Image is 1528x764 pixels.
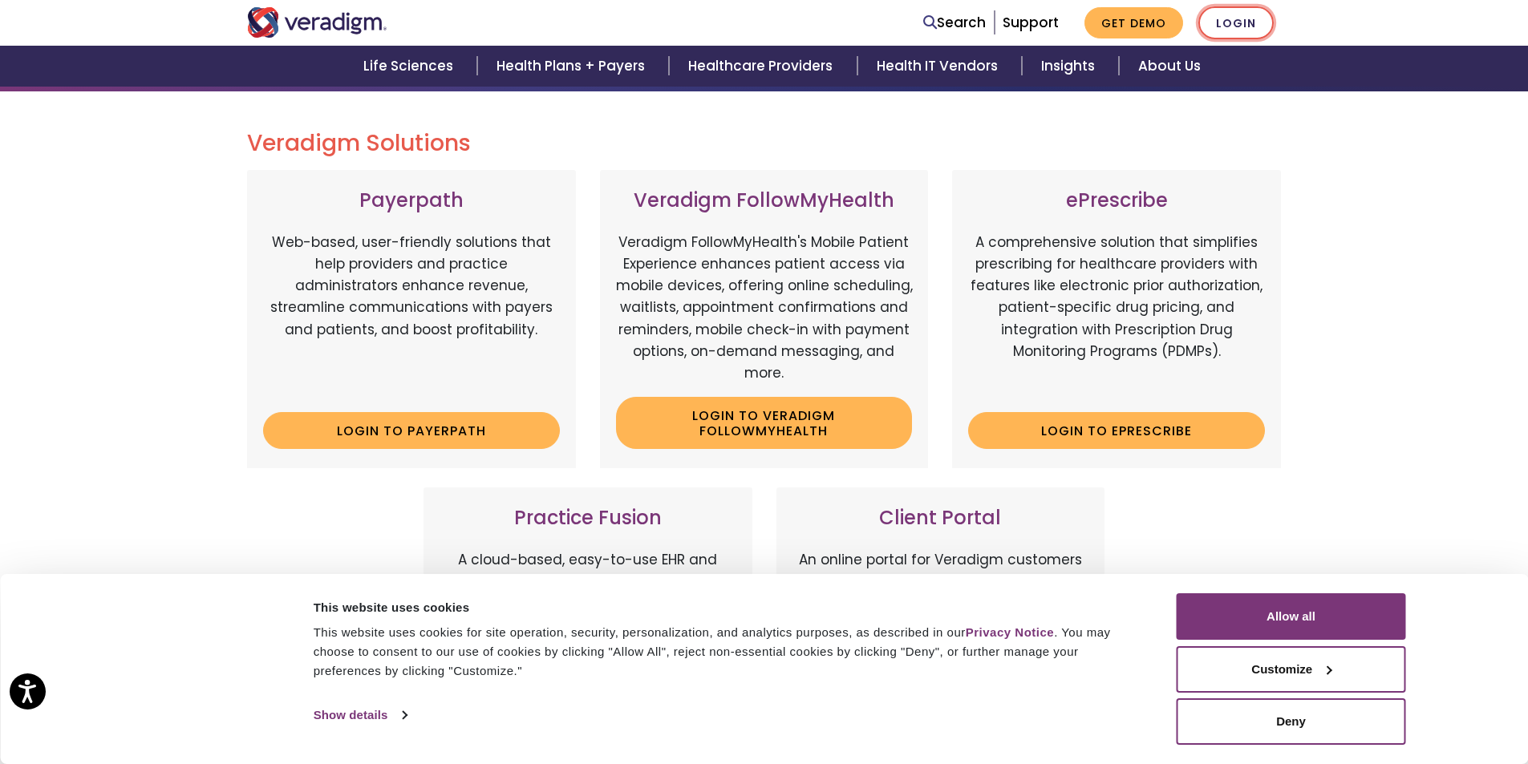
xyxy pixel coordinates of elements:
[792,507,1089,530] h3: Client Portal
[1119,46,1220,87] a: About Us
[669,46,857,87] a: Healthcare Providers
[1003,13,1059,32] a: Support
[440,549,736,680] p: A cloud-based, easy-to-use EHR and billing services platform tailored for independent practices. ...
[923,12,986,34] a: Search
[1220,649,1509,745] iframe: Drift Chat Widget
[616,189,913,212] h3: Veradigm FollowMyHealth
[966,625,1054,639] a: Privacy Notice
[247,130,1282,157] h2: Veradigm Solutions
[1177,698,1406,745] button: Deny
[1022,46,1119,87] a: Insights
[477,46,669,87] a: Health Plans + Payers
[1177,593,1406,640] button: Allow all
[968,412,1265,449] a: Login to ePrescribe
[968,189,1265,212] h3: ePrescribe
[1198,6,1274,39] a: Login
[314,623,1141,681] div: This website uses cookies for site operation, security, personalization, and analytics purposes, ...
[968,232,1265,400] p: A comprehensive solution that simplifies prescribing for healthcare providers with features like ...
[263,232,560,400] p: Web-based, user-friendly solutions that help providers and practice administrators enhance revenu...
[792,549,1089,680] p: An online portal for Veradigm customers to connect with peers, ask questions, share ideas, and st...
[616,232,913,384] p: Veradigm FollowMyHealth's Mobile Patient Experience enhances patient access via mobile devices, o...
[1177,646,1406,693] button: Customize
[857,46,1022,87] a: Health IT Vendors
[263,412,560,449] a: Login to Payerpath
[440,507,736,530] h3: Practice Fusion
[1084,7,1183,38] a: Get Demo
[344,46,477,87] a: Life Sciences
[247,7,387,38] img: Veradigm logo
[616,397,913,449] a: Login to Veradigm FollowMyHealth
[263,189,560,212] h3: Payerpath
[314,703,407,727] a: Show details
[314,598,1141,617] div: This website uses cookies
